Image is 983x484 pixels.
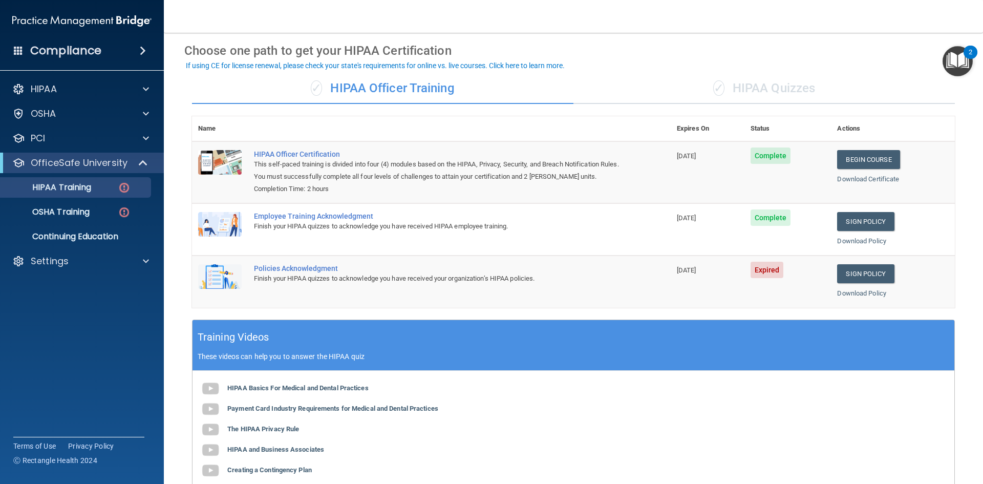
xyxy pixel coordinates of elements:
[31,255,69,267] p: Settings
[7,207,90,217] p: OSHA Training
[13,455,97,466] span: Ⓒ Rectangle Health 2024
[200,378,221,399] img: gray_youtube_icon.38fcd6cc.png
[31,157,127,169] p: OfficeSafe University
[254,183,619,195] div: Completion Time: 2 hours
[200,399,221,419] img: gray_youtube_icon.38fcd6cc.png
[12,132,149,144] a: PCI
[200,460,221,481] img: gray_youtube_icon.38fcd6cc.png
[12,255,149,267] a: Settings
[31,83,57,95] p: HIPAA
[744,116,831,141] th: Status
[13,441,56,451] a: Terms of Use
[837,264,894,283] a: Sign Policy
[227,446,324,453] b: HIPAA and Business Associates
[713,80,724,96] span: ✓
[943,46,973,76] button: Open Resource Center, 2 new notifications
[227,405,438,412] b: Payment Card Industry Requirements for Medical and Dental Practices
[254,212,619,220] div: Employee Training Acknowledgment
[751,148,791,164] span: Complete
[184,60,566,71] button: If using CE for license renewal, please check your state's requirements for online vs. live cours...
[254,150,619,158] a: HIPAA Officer Certification
[31,108,56,120] p: OSHA
[118,206,131,219] img: danger-circle.6113f641.png
[677,152,696,160] span: [DATE]
[192,116,248,141] th: Name
[751,262,784,278] span: Expired
[184,36,963,66] div: Choose one path to get your HIPAA Certification
[31,132,45,144] p: PCI
[12,108,149,120] a: OSHA
[12,11,152,31] img: PMB logo
[254,264,619,272] div: Policies Acknowledgment
[677,266,696,274] span: [DATE]
[200,419,221,440] img: gray_youtube_icon.38fcd6cc.png
[837,212,894,231] a: Sign Policy
[751,209,791,226] span: Complete
[254,220,619,233] div: Finish your HIPAA quizzes to acknowledge you have received HIPAA employee training.
[7,182,91,193] p: HIPAA Training
[969,52,972,66] div: 2
[30,44,101,58] h4: Compliance
[254,158,619,183] div: This self-paced training is divided into four (4) modules based on the HIPAA, Privacy, Security, ...
[198,352,949,361] p: These videos can help you to answer the HIPAA quiz
[227,425,299,433] b: The HIPAA Privacy Rule
[7,232,146,242] p: Continuing Education
[68,441,114,451] a: Privacy Policy
[837,289,886,297] a: Download Policy
[192,73,573,104] div: HIPAA Officer Training
[837,175,899,183] a: Download Certificate
[227,384,369,392] b: HIPAA Basics For Medical and Dental Practices
[831,116,955,141] th: Actions
[227,466,312,474] b: Creating a Contingency Plan
[837,237,886,245] a: Download Policy
[12,83,149,95] a: HIPAA
[677,214,696,222] span: [DATE]
[200,440,221,460] img: gray_youtube_icon.38fcd6cc.png
[118,181,131,194] img: danger-circle.6113f641.png
[254,272,619,285] div: Finish your HIPAA quizzes to acknowledge you have received your organization’s HIPAA policies.
[311,80,322,96] span: ✓
[184,13,199,33] a: Back
[186,62,565,69] div: If using CE for license renewal, please check your state's requirements for online vs. live cours...
[12,157,148,169] a: OfficeSafe University
[198,328,269,346] h5: Training Videos
[837,150,900,169] a: Begin Course
[671,116,744,141] th: Expires On
[573,73,955,104] div: HIPAA Quizzes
